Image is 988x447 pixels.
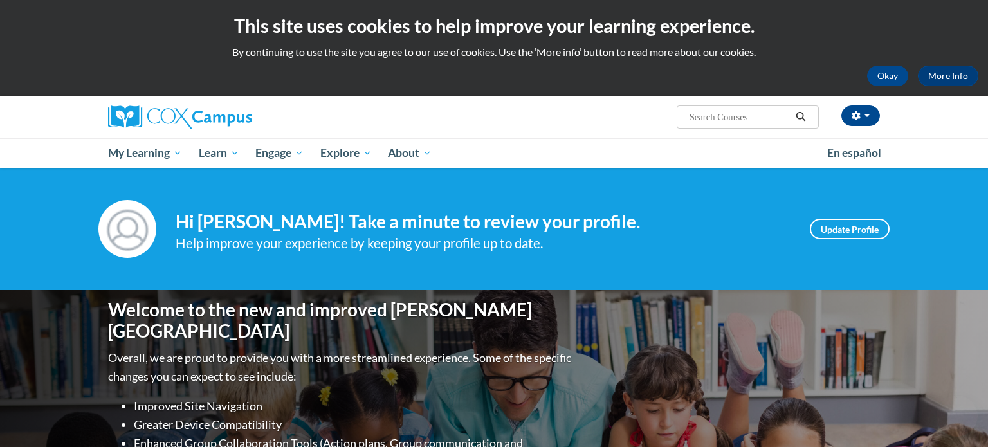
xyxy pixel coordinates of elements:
h4: Hi [PERSON_NAME]! Take a minute to review your profile. [176,211,791,233]
span: My Learning [108,145,182,161]
h1: Welcome to the new and improved [PERSON_NAME][GEOGRAPHIC_DATA] [108,299,574,342]
h2: This site uses cookies to help improve your learning experience. [10,13,978,39]
p: Overall, we are proud to provide you with a more streamlined experience. Some of the specific cha... [108,349,574,386]
a: Cox Campus [108,105,352,129]
img: Cox Campus [108,105,252,129]
span: Explore [320,145,372,161]
li: Greater Device Compatibility [134,415,574,434]
span: Engage [255,145,304,161]
a: Learn [190,138,248,168]
button: Okay [867,66,908,86]
button: Account Settings [841,105,880,126]
a: My Learning [100,138,190,168]
img: Profile Image [98,200,156,258]
li: Improved Site Navigation [134,397,574,415]
iframe: Button to launch messaging window [937,396,978,437]
a: Update Profile [810,219,890,239]
a: More Info [918,66,978,86]
span: Learn [199,145,239,161]
a: Explore [312,138,380,168]
a: About [380,138,441,168]
span: En español [827,146,881,160]
input: Search Courses [688,109,791,125]
a: Engage [247,138,312,168]
p: By continuing to use the site you agree to our use of cookies. Use the ‘More info’ button to read... [10,45,978,59]
a: En español [819,140,890,167]
button: Search [791,109,810,125]
div: Help improve your experience by keeping your profile up to date. [176,233,791,254]
div: Main menu [89,138,899,168]
span: About [388,145,432,161]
